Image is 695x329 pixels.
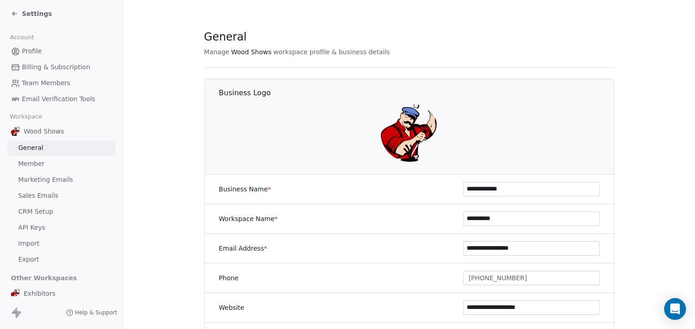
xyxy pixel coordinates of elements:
[75,309,117,316] span: Help & Support
[219,214,278,223] label: Workspace Name
[7,140,115,155] a: General
[18,223,45,232] span: API Keys
[24,127,64,136] span: Wood Shows
[219,185,271,194] label: Business Name
[22,94,95,104] span: Email Verification Tools
[231,47,272,57] span: Wood Shows
[11,9,52,18] a: Settings
[22,9,52,18] span: Settings
[18,175,73,185] span: Marketing Emails
[204,30,247,44] span: General
[18,143,43,153] span: General
[6,31,38,44] span: Account
[664,298,686,320] div: Open Intercom Messenger
[7,44,115,59] a: Profile
[219,303,244,312] label: Website
[66,309,117,316] a: Help & Support
[18,255,39,264] span: Export
[18,207,53,216] span: CRM Setup
[7,172,115,187] a: Marketing Emails
[18,239,39,248] span: Import
[219,273,238,283] label: Phone
[273,47,390,57] span: workspace profile & business details
[204,47,230,57] span: Manage
[22,46,42,56] span: Profile
[18,159,45,169] span: Member
[7,236,115,251] a: Import
[219,88,615,98] h1: Business Logo
[7,220,115,235] a: API Keys
[6,110,46,123] span: Workspace
[24,289,56,298] span: Exhibitors
[7,252,115,267] a: Export
[7,92,115,107] a: Email Verification Tools
[22,78,70,88] span: Team Members
[22,62,90,72] span: Billing & Subscription
[7,204,115,219] a: CRM Setup
[219,244,267,253] label: Email Address
[7,156,115,171] a: Member
[7,188,115,203] a: Sales Emails
[18,191,58,200] span: Sales Emails
[7,76,115,91] a: Team Members
[11,127,20,136] img: logomanalone.png
[11,289,20,298] img: logomanalone.png
[380,103,438,162] img: logomanalone.png
[7,60,115,75] a: Billing & Subscription
[463,271,600,285] button: [PHONE_NUMBER]
[7,271,81,285] span: Other Workspaces
[468,273,527,283] span: [PHONE_NUMBER]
